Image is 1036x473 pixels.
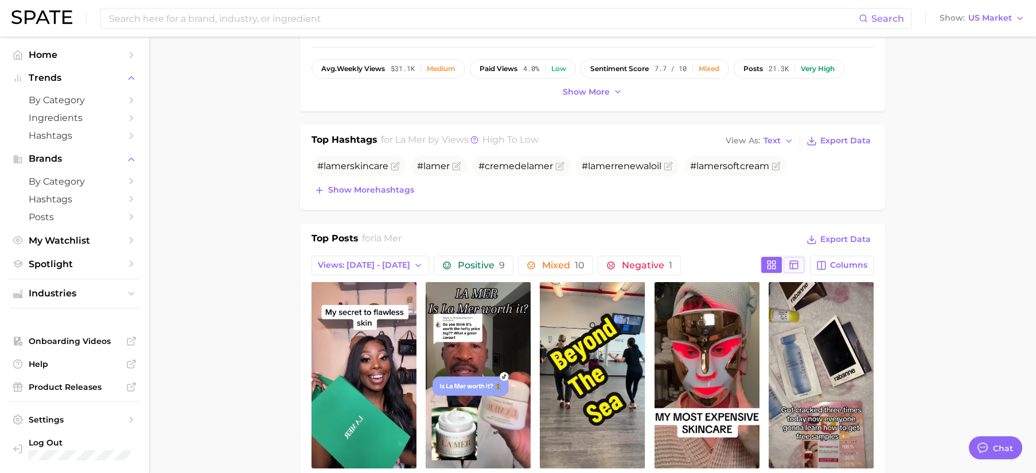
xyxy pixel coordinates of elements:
button: Brands [9,150,140,167]
span: Help [29,359,120,369]
span: 4.0% [523,65,539,73]
button: Industries [9,285,140,302]
span: mer [331,161,350,171]
a: Log out. Currently logged in with e-mail danielle@spate.nyc. [9,434,140,464]
span: US Market [968,15,1012,21]
button: Columns [810,256,874,275]
span: Posts [29,212,120,222]
span: la mer [374,233,402,244]
h1: Top Hashtags [311,133,377,149]
div: Low [551,65,566,73]
span: Export Data [820,234,871,244]
span: Negative [622,261,672,270]
div: Medium [427,65,455,73]
button: avg.weekly views531.1kMedium [311,59,465,79]
span: by Category [29,95,120,105]
span: Show more hashtags [328,185,414,195]
span: mer [431,161,450,171]
span: mer [534,161,553,171]
a: Hashtags [9,127,140,144]
a: Settings [9,411,140,428]
span: la [423,161,431,171]
span: weekly views [321,65,385,73]
a: My Watchlist [9,232,140,249]
button: Flag as miscategorized or irrelevant [664,162,673,171]
a: Posts [9,208,140,226]
span: Brands [29,154,120,164]
div: Very high [801,65,835,73]
button: Show more [560,84,625,100]
span: View As [726,138,760,144]
span: #cremede [478,161,553,171]
span: 21.3k [769,65,789,73]
span: My Watchlist [29,235,120,246]
a: Spotlight [9,255,140,273]
a: Product Releases [9,378,140,396]
span: la [696,161,704,171]
button: Flag as miscategorized or irrelevant [391,162,400,171]
span: 10 [575,260,585,271]
span: 9 [499,260,505,271]
span: Views: [DATE] - [DATE] [318,260,410,270]
span: by Category [29,176,120,187]
span: la mer [395,134,426,145]
span: 531.1k [391,65,415,73]
button: Export Data [804,232,874,248]
span: Ingredients [29,112,120,123]
a: by Category [9,91,140,109]
span: Show [940,15,965,21]
span: Positive [458,261,505,270]
span: Hashtags [29,130,120,141]
span: Spotlight [29,259,120,269]
a: Ingredients [9,109,140,127]
button: Flag as miscategorized or irrelevant [555,162,564,171]
span: # renewaloil [582,161,661,171]
span: Home [29,49,120,60]
span: high to low [482,134,539,145]
span: Mixed [542,261,585,270]
button: Export Data [804,133,874,149]
h1: Top Posts [311,232,359,249]
span: posts [743,65,763,73]
a: Onboarding Videos [9,333,140,350]
span: # skincare [317,161,388,171]
span: la [588,161,595,171]
span: Trends [29,73,120,83]
span: Product Releases [29,382,120,392]
span: 7.7 / 10 [655,65,687,73]
span: Text [764,138,781,144]
span: # softcream [690,161,769,171]
a: Hashtags [9,190,140,208]
button: Flag as miscategorized or irrelevant [772,162,781,171]
span: sentiment score [590,65,649,73]
span: Columns [830,260,867,270]
span: Settings [29,415,120,425]
span: la [324,161,331,171]
span: la [527,161,534,171]
span: mer [704,161,723,171]
span: Log Out [29,437,131,448]
button: paid views4.0%Low [470,59,576,79]
span: 1 [669,260,672,271]
span: Search [871,13,904,24]
button: View AsText [723,134,796,148]
button: ShowUS Market [937,11,1027,26]
h2: for by Views [381,133,539,149]
button: posts21.3kVery high [734,59,844,79]
span: Show more [563,87,610,97]
button: Views: [DATE] - [DATE] [311,256,429,275]
span: Onboarding Videos [29,336,120,346]
a: Help [9,355,140,373]
button: Trends [9,69,140,87]
h2: for [362,232,402,249]
input: Search here for a brand, industry, or ingredient [108,9,859,28]
span: mer [595,161,614,171]
img: SPATE [11,10,72,24]
a: by Category [9,173,140,190]
span: Hashtags [29,194,120,205]
button: sentiment score7.7 / 10Mixed [581,59,729,79]
span: Export Data [820,136,871,146]
span: # [417,161,450,171]
span: paid views [480,65,517,73]
button: Flag as miscategorized or irrelevant [452,162,461,171]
